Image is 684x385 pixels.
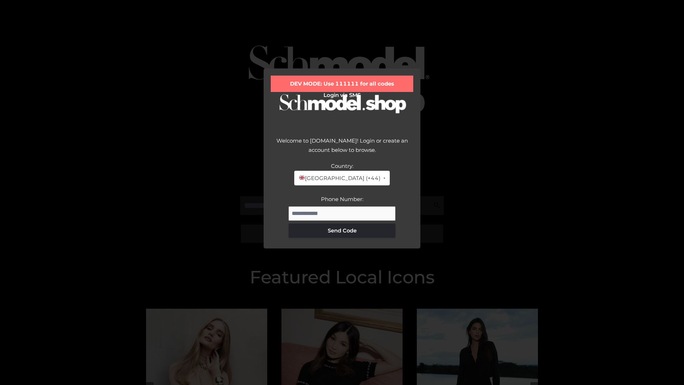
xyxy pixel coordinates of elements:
[271,136,413,161] div: Welcome to [DOMAIN_NAME]! Login or create an account below to browse.
[299,175,305,180] img: 🇬🇧
[289,224,395,238] button: Send Code
[271,92,413,98] h2: Login via SMS
[321,196,363,202] label: Phone Number:
[271,76,413,92] div: DEV MODE: Use 111111 for all codes
[331,163,353,169] label: Country:
[299,174,380,183] span: [GEOGRAPHIC_DATA] (+44)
